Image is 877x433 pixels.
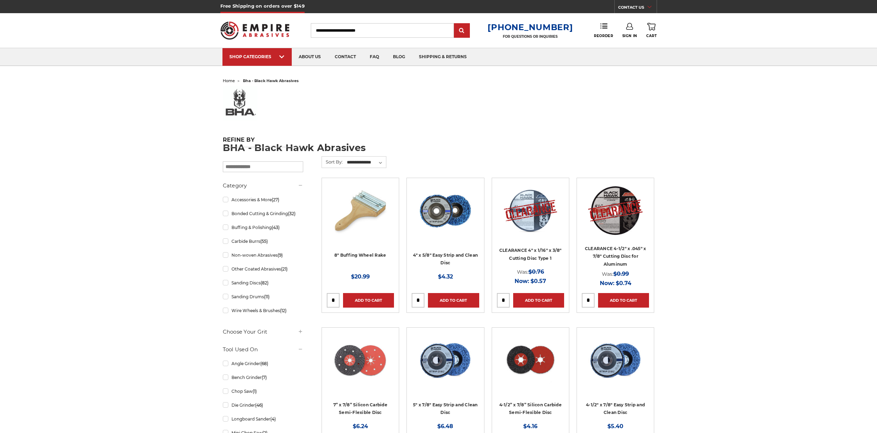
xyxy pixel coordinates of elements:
[278,253,283,258] span: (9)
[530,278,546,284] span: $0.57
[292,48,328,66] a: about us
[223,357,303,370] a: Angle Grinder
[497,183,564,250] a: CLEARANCE 4" x 1/16" x 3/8" Cutting Disc
[503,333,558,388] img: 4.5" x 7/8" Silicon Carbide Semi Flex Disc
[220,17,290,44] img: Empire Abrasives
[281,266,288,272] span: (21)
[223,143,655,152] h1: BHA - Black Hawk Abrasives
[428,293,479,308] a: Add to Cart
[270,416,276,422] span: (4)
[223,235,303,247] a: Carbide Burrs
[223,86,257,121] img: bha%20logo_1578506219__73569.original.jpg
[488,34,573,39] p: FOR QUESTIONS OR INQUIRIES
[351,273,370,280] span: $20.99
[333,402,387,415] a: 7” x 7/8” Silicon Carbide Semi-Flexible Disc
[588,183,643,238] img: CLEARANCE 4-1/2" x .045" x 7/8" for Aluminum
[327,333,394,400] a: 7" x 7/8" Silicon Carbide Semi Flex Disc
[622,34,637,38] span: Sign In
[223,385,303,397] a: Chop Saw
[503,183,558,238] img: CLEARANCE 4" x 1/16" x 3/8" Cutting Disc
[264,294,270,299] span: (11)
[334,253,386,258] a: 8" Buffing Wheel Rake
[607,423,623,430] span: $5.40
[438,273,453,280] span: $4.32
[600,280,614,286] span: Now:
[582,183,649,250] a: CLEARANCE 4-1/2" x .045" x 7/8" for Aluminum
[618,3,657,13] a: CONTACT US
[223,194,303,206] a: Accessories & More
[322,157,343,167] label: Sort By:
[386,48,412,66] a: blog
[499,248,562,261] a: CLEARANCE 4" x 1/16" x 3/8" Cutting Disc Type 1
[223,399,303,411] a: Die Grinder
[223,207,303,220] a: Bonded Cutting & Grinding
[223,249,303,261] a: Non-woven Abrasives
[353,423,368,430] span: $6.24
[499,402,562,415] a: 4-1/2” x 7/8” Silicon Carbide Semi-Flexible Disc
[437,423,453,430] span: $6.48
[223,277,303,289] a: Sanding Discs
[586,333,645,388] img: 4-1/2" x 7/8" Easy Strip and Clean Disc
[646,34,657,38] span: Cart
[333,183,388,238] img: 8 inch single handle buffing wheel rake
[223,413,303,425] a: Longboard Sander
[528,268,544,275] span: $0.76
[243,78,299,83] span: bha - black hawk abrasives
[582,333,649,400] a: 4-1/2" x 7/8" Easy Strip and Clean Disc
[229,54,285,59] div: SHOP CATEGORIES
[594,34,613,38] span: Reorder
[253,389,257,394] span: (1)
[346,157,386,168] select: Sort By:
[280,308,287,313] span: (12)
[582,269,649,279] div: Was:
[418,333,473,388] img: blue clean and strip disc
[412,48,474,66] a: shipping & returns
[327,183,394,250] a: 8 inch single handle buffing wheel rake
[260,361,268,366] span: (68)
[594,23,613,38] a: Reorder
[260,239,268,244] span: (55)
[523,423,537,430] span: $4.16
[488,22,573,32] a: [PHONE_NUMBER]
[223,78,235,83] a: home
[646,23,657,38] a: Cart
[262,375,267,380] span: (7)
[328,48,363,66] a: contact
[223,182,303,190] h5: Category
[223,291,303,303] a: Sanding Drums
[515,278,529,284] span: Now:
[223,304,303,317] a: Wire Wheels & Brushes
[586,402,645,415] a: 4-1/2" x 7/8" Easy Strip and Clean Disc
[363,48,386,66] a: faq
[413,253,478,266] a: 4" x 5/8" Easy Strip and Clean Disc
[497,333,564,400] a: 4.5" x 7/8" Silicon Carbide Semi Flex Disc
[412,333,479,400] a: blue clean and strip disc
[343,293,394,308] a: Add to Cart
[223,328,303,336] h5: Choose Your Grit
[272,225,280,230] span: (43)
[585,246,646,267] a: CLEARANCE 4-1/2" x .045" x 7/8" Cutting Disc for Aluminum
[497,267,564,276] div: Was:
[418,183,473,238] img: 4" x 5/8" easy strip and clean discs
[413,402,478,415] a: 5" x 7/8" Easy Strip and Clean Disc
[613,271,629,277] span: $0.99
[261,280,269,285] span: (82)
[255,403,263,408] span: (46)
[598,293,649,308] a: Add to Cart
[412,183,479,250] a: 4" x 5/8" easy strip and clean discs
[223,221,303,233] a: Buffing & Polishing
[272,197,279,202] span: (27)
[223,263,303,275] a: Other Coated Abrasives
[288,211,296,216] span: (32)
[616,280,631,286] span: $0.74
[455,24,469,38] input: Submit
[333,333,388,388] img: 7" x 7/8" Silicon Carbide Semi Flex Disc
[223,136,303,147] h5: Refine by
[513,293,564,308] a: Add to Cart
[223,345,303,354] h5: Tool Used On
[223,371,303,383] a: Bench Grinder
